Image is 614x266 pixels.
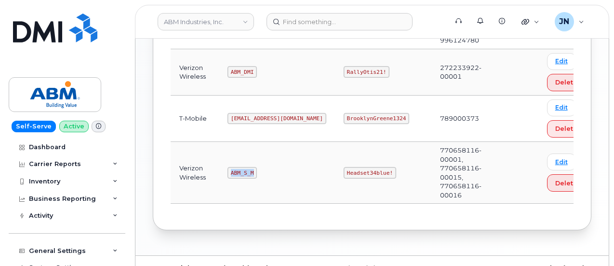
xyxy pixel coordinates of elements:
td: Verizon Wireless [171,142,219,204]
a: Edit [547,154,576,170]
input: Find something... [267,13,413,30]
code: ABM_DMI [227,66,257,78]
code: ABM_S_M [227,167,257,179]
a: ABM Industries, Inc. [158,13,254,30]
a: Edit [547,53,576,70]
td: 770658116-00001, 770658116-00015, 770658116-00016 [431,142,502,204]
code: Headset34blue! [344,167,396,179]
code: BrooklynGreene1324 [344,113,409,125]
span: Delete [555,124,577,133]
button: Delete [547,120,586,138]
td: 789000373 [431,96,502,142]
td: T-Mobile [171,96,219,142]
td: 272233922-00001 [431,49,502,96]
td: Verizon Wireless [171,49,219,96]
code: [EMAIL_ADDRESS][DOMAIN_NAME] [227,113,326,125]
code: RallyOtis21! [344,66,389,78]
a: Edit [547,99,576,116]
span: Delete [555,179,577,188]
span: JN [559,16,569,28]
div: Quicklinks [515,12,546,31]
button: Delete [547,74,586,91]
div: Joe Nguyen Jr. [548,12,591,31]
button: Delete [547,174,586,192]
span: Delete [555,78,577,87]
